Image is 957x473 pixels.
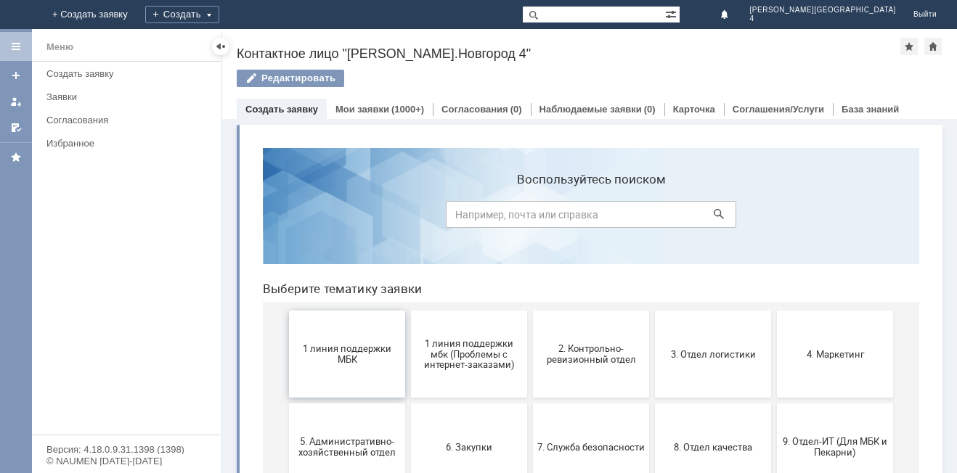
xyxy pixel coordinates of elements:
[46,456,206,466] div: © NAUMEN [DATE]-[DATE]
[245,104,318,115] a: Создать заявку
[164,398,272,408] span: Отдел ИТ (1С)
[195,36,485,50] label: Воспользуйтесь поиском
[750,6,896,15] span: [PERSON_NAME][GEOGRAPHIC_DATA]
[286,207,394,229] span: 2. Контрольно-ревизионный отдел
[42,398,150,408] span: Бухгалтерия (для мбк)
[408,398,516,408] span: Отдел-ИТ (Офис)
[145,6,219,23] div: Создать
[530,212,638,223] span: 4. Маркетинг
[41,62,218,85] a: Создать заявку
[282,360,398,447] button: Отдел-ИТ (Битрикс24 и CRM)
[404,267,520,354] button: 8. Отдел качества
[12,145,668,160] header: Выберите тематику заявки
[900,38,918,55] div: Добавить в избранное
[164,305,272,316] span: 6. Закупки
[750,15,896,23] span: 4
[160,174,276,261] button: 1 линия поддержки мбк (Проблемы с интернет-заказами)
[237,46,900,61] div: Контактное лицо "[PERSON_NAME].Новгород 4"
[526,267,642,354] button: 9. Отдел-ИТ (Для МБК и Пекарни)
[38,267,154,354] button: 5. Административно-хозяйственный отдел
[4,64,28,87] a: Создать заявку
[733,104,824,115] a: Соглашения/Услуги
[4,90,28,113] a: Мои заявки
[282,267,398,354] button: 7. Служба безопасности
[530,300,638,321] span: 9. Отдел-ИТ (Для МБК и Пекарни)
[46,91,212,102] div: Заявки
[38,360,154,447] button: Бухгалтерия (для мбк)
[408,212,516,223] span: 3. Отдел логистики
[38,174,154,261] button: 1 линия поддержки МБК
[539,104,642,115] a: Наблюдаемые заявки
[391,104,424,115] div: (1000+)
[42,300,150,321] span: 5. Административно-хозяйственный отдел
[46,115,212,126] div: Согласования
[160,360,276,447] button: Отдел ИТ (1С)
[665,7,680,20] span: Расширенный поиск
[46,38,73,56] div: Меню
[46,445,206,454] div: Версия: 4.18.0.9.31.1398 (1398)
[160,267,276,354] button: 6. Закупки
[924,38,942,55] div: Сделать домашней страницей
[441,104,508,115] a: Согласования
[46,138,196,149] div: Избранное
[526,360,642,447] button: Финансовый отдел
[530,398,638,408] span: Финансовый отдел
[282,174,398,261] button: 2. Контрольно-ревизионный отдел
[4,116,28,139] a: Мои согласования
[46,68,212,79] div: Создать заявку
[286,392,394,414] span: Отдел-ИТ (Битрикс24 и CRM)
[212,38,229,55] div: Скрыть меню
[195,65,485,91] input: Например, почта или справка
[673,104,715,115] a: Карточка
[404,360,520,447] button: Отдел-ИТ (Офис)
[842,104,899,115] a: База знаний
[286,305,394,316] span: 7. Служба безопасности
[41,109,218,131] a: Согласования
[164,201,272,234] span: 1 линия поддержки мбк (Проблемы с интернет-заказами)
[42,207,150,229] span: 1 линия поддержки МБК
[644,104,656,115] div: (0)
[404,174,520,261] button: 3. Отдел логистики
[526,174,642,261] button: 4. Маркетинг
[335,104,389,115] a: Мои заявки
[510,104,522,115] div: (0)
[408,305,516,316] span: 8. Отдел качества
[41,86,218,108] a: Заявки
